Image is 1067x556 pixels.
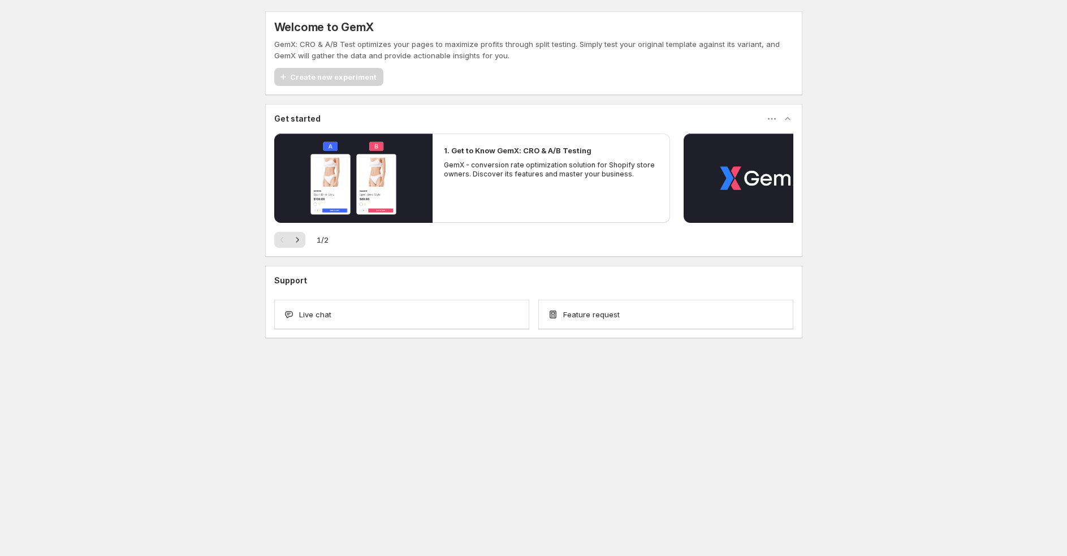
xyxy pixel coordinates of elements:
[444,161,659,179] p: GemX - conversion rate optimization solution for Shopify store owners. Discover its features and ...
[317,234,329,245] span: 1 / 2
[444,145,591,156] h2: 1. Get to Know GemX: CRO & A/B Testing
[274,38,793,61] p: GemX: CRO & A/B Test optimizes your pages to maximize profits through split testing. Simply test ...
[299,309,331,320] span: Live chat
[274,113,321,124] h3: Get started
[274,275,307,286] h3: Support
[563,309,620,320] span: Feature request
[274,20,374,34] h5: Welcome to GemX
